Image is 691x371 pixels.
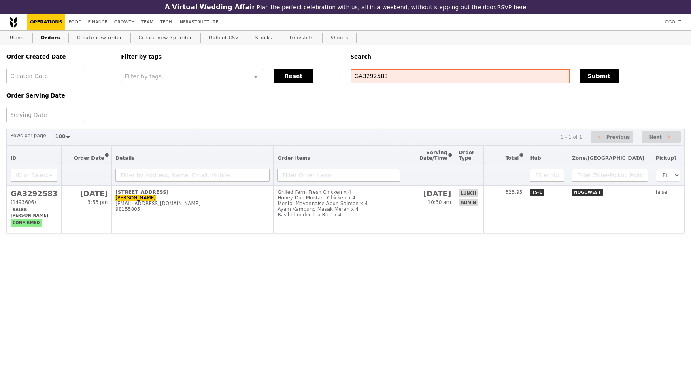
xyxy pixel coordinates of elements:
[115,189,270,195] div: [STREET_ADDRESS]
[10,131,48,140] label: Rows per page:
[572,169,648,182] input: Filter Zone/Pickup Point
[408,189,451,198] h2: [DATE]
[591,131,633,143] button: Previous
[572,155,644,161] span: Zone/[GEOGRAPHIC_DATA]
[11,219,42,227] span: confirmed
[175,14,222,30] a: Infrastructure
[115,3,576,11] div: Plan the perfect celebration with us, all in a weekend, without stepping out the door.
[136,31,196,45] a: Create new 3p order
[572,189,602,196] span: NOGOWEST
[65,14,85,30] a: Food
[115,195,156,201] a: [PERSON_NAME]
[459,199,478,206] span: admin
[87,199,108,205] span: 3:53 pm
[286,31,317,45] a: Timeslots
[138,14,157,30] a: Team
[530,189,544,196] span: TS-L
[121,54,340,60] h5: Filter by tags
[656,155,677,161] span: Pickup?
[277,195,400,201] div: Honey Duo Mustard Chicken x 4
[6,69,84,83] input: Created Date
[497,4,527,11] a: RSVP here
[11,155,16,161] span: ID
[65,189,108,198] h2: [DATE]
[277,155,310,161] span: Order Items
[530,155,541,161] span: Hub
[11,206,50,219] span: Sales - [PERSON_NAME]
[157,14,175,30] a: Tech
[125,72,162,80] span: Filter by tags
[115,206,270,212] div: 98155805
[277,206,400,212] div: Ayam Kampung Masak Merah x 4
[252,31,276,45] a: Stocks
[659,14,685,30] a: Logout
[38,31,64,45] a: Orders
[274,69,313,83] button: Reset
[649,132,662,142] span: Next
[206,31,242,45] a: Upload CSV
[560,134,582,140] div: 1 - 1 of 1
[351,54,685,60] h5: Search
[85,14,111,30] a: Finance
[111,14,138,30] a: Growth
[530,169,564,182] input: Filter Hub
[10,17,17,28] img: Grain logo
[6,31,28,45] a: Users
[11,169,57,182] input: ID or Salesperson name
[277,189,400,195] div: Grilled Farm Fresh Chicken x 4
[115,201,270,206] div: [EMAIL_ADDRESS][DOMAIN_NAME]
[277,169,400,182] input: Filter Order Items
[277,201,400,206] div: Mentai Mayonnaise Aburi Salmon x 4
[6,54,111,60] h5: Order Created Date
[428,199,451,205] span: 10:30 am
[277,212,400,218] div: Basil Thunder Tea Rice x 4
[351,69,570,83] input: Search any field
[642,131,681,143] button: Next
[115,169,270,182] input: Filter by Address, Name, Email, Mobile
[505,189,522,195] span: 323.95
[606,132,630,142] span: Previous
[327,31,352,45] a: Shouts
[656,189,668,195] span: false
[165,3,255,11] h3: A Virtual Wedding Affair
[459,150,474,161] span: Order Type
[6,93,111,99] h5: Order Serving Date
[11,199,57,205] div: (1493606)
[459,189,478,197] span: lunch
[6,108,84,122] input: Serving Date
[27,14,65,30] a: Operations
[11,189,57,198] h2: GA3292583
[115,155,134,161] span: Details
[74,31,125,45] a: Create new order
[580,69,619,83] button: Submit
